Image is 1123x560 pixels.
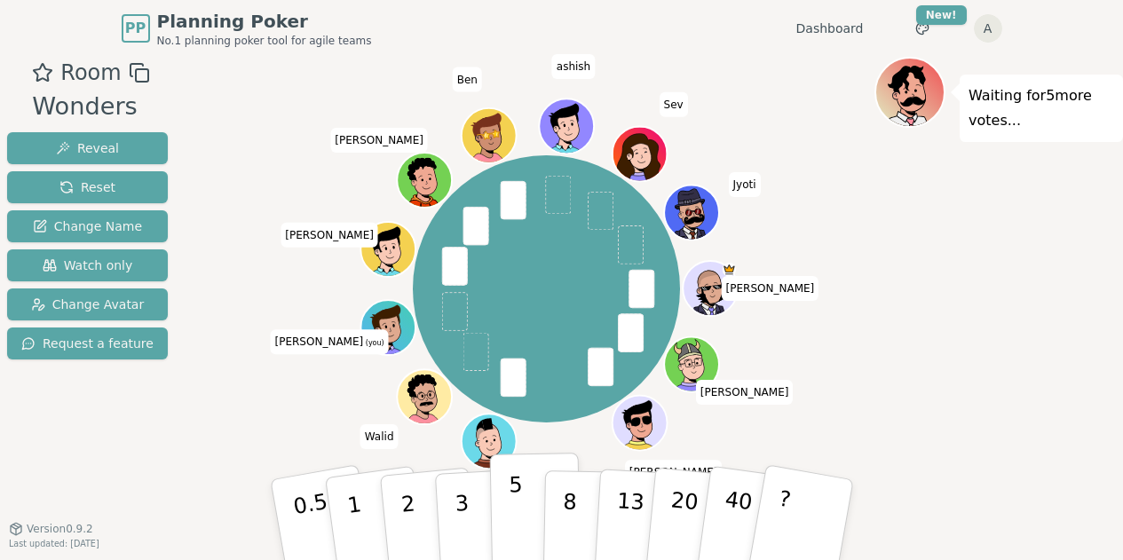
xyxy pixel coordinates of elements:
div: New! [916,5,967,25]
button: Request a feature [7,327,168,359]
span: No.1 planning poker tool for agile teams [157,34,372,48]
button: A [974,14,1002,43]
span: Reveal [56,139,119,157]
span: Reset [59,178,115,196]
span: Click to change your name [722,276,819,301]
span: PP [125,18,146,39]
span: (you) [363,340,384,348]
span: Click to change your name [660,92,688,117]
a: PPPlanning PokerNo.1 planning poker tool for agile teams [122,9,372,48]
span: Room [60,57,121,89]
button: Change Name [7,210,168,242]
span: Planning Poker [157,9,372,34]
button: Reveal [7,132,168,164]
span: Jay is the host [722,263,735,276]
span: Click to change your name [271,330,389,355]
span: Change Avatar [31,296,145,313]
span: Click to change your name [729,172,761,197]
span: Watch only [43,256,133,274]
span: Click to change your name [552,54,595,79]
span: Click to change your name [330,128,428,153]
button: Click to change your avatar [362,302,414,353]
span: Click to change your name [453,67,482,92]
button: Add as favourite [32,57,53,89]
span: Click to change your name [360,424,399,449]
button: Reset [7,171,168,203]
button: Change Avatar [7,288,168,320]
span: Change Name [33,217,142,235]
button: Watch only [7,249,168,281]
button: Version0.9.2 [9,522,93,536]
span: Click to change your name [281,223,378,248]
button: New! [906,12,938,44]
span: Version 0.9.2 [27,522,93,536]
span: Last updated: [DATE] [9,539,99,548]
span: Click to change your name [696,380,794,405]
div: Wonders [32,89,149,125]
a: Dashboard [796,20,864,37]
span: Click to change your name [625,461,723,485]
p: Waiting for 5 more votes... [969,83,1114,133]
span: Request a feature [21,335,154,352]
